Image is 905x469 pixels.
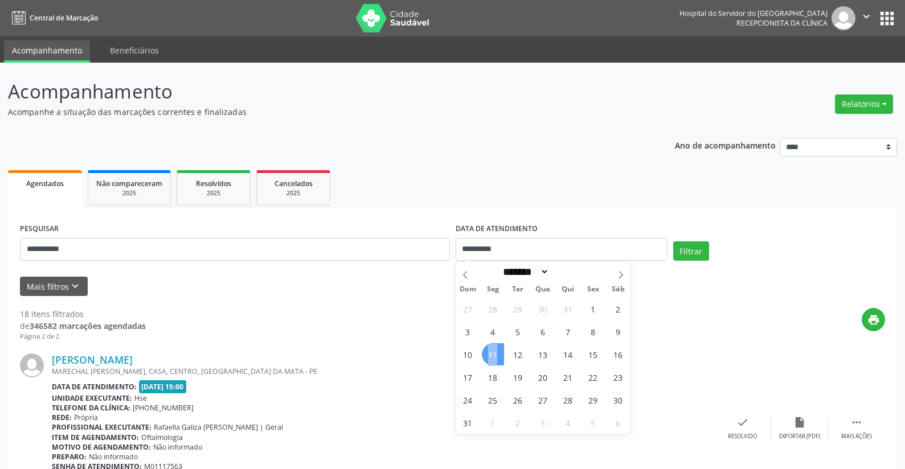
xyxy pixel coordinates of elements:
i:  [860,10,873,23]
b: Rede: [52,413,72,422]
b: Telefone da clínica: [52,403,130,413]
b: Data de atendimento: [52,382,137,392]
span: Agosto 28, 2025 [557,389,579,411]
span: Agosto 30, 2025 [607,389,629,411]
span: Agosto 4, 2025 [482,320,504,343]
p: Ano de acompanhamento [675,138,776,152]
span: Resolvidos [196,179,231,188]
div: 2025 [96,189,162,198]
span: Dom [456,286,481,293]
button: Relatórios [835,94,893,114]
a: [PERSON_NAME] [52,353,133,366]
div: 2025 [185,189,242,198]
span: Setembro 1, 2025 [482,412,504,434]
button: print [862,308,885,331]
b: Item de agendamento: [52,433,139,442]
div: Página 2 de 2 [20,332,146,342]
span: Agosto 13, 2025 [532,343,554,365]
span: Hse [134,393,147,403]
span: Central de Marcação [30,13,98,23]
label: DATA DE ATENDIMENTO [456,220,538,238]
b: Profissional executante: [52,422,151,432]
span: Agosto 12, 2025 [507,343,529,365]
b: Unidade executante: [52,393,132,403]
span: Setembro 5, 2025 [582,412,604,434]
span: Qua [530,286,555,293]
input: Year [549,266,587,278]
span: [DATE] 15:00 [139,380,187,393]
div: MARECHAL [PERSON_NAME], CASA, CENTRO, [GEOGRAPHIC_DATA] DA MATA - PE [52,367,714,376]
span: Julho 27, 2025 [457,298,479,320]
span: Agosto 10, 2025 [457,343,479,365]
i:  [850,416,863,429]
select: Month [499,266,550,278]
a: Acompanhamento [4,40,90,63]
img: img [20,353,44,377]
a: Central de Marcação [8,9,98,27]
i: check [736,416,749,429]
span: Julho 28, 2025 [482,298,504,320]
span: Julho 29, 2025 [507,298,529,320]
span: Não informado [89,452,138,462]
b: Motivo de agendamento: [52,442,151,452]
span: Não compareceram [96,179,162,188]
strong: 346582 marcações agendadas [30,320,146,331]
i: insert_drive_file [793,416,806,429]
span: Agosto 2, 2025 [607,298,629,320]
span: Agosto 21, 2025 [557,366,579,388]
span: Agosto 7, 2025 [557,320,579,343]
span: Julho 30, 2025 [532,298,554,320]
span: Seg [480,286,505,293]
span: Agosto 17, 2025 [457,366,479,388]
span: Agosto 23, 2025 [607,366,629,388]
span: Setembro 3, 2025 [532,412,554,434]
span: Oftalmologia [141,433,183,442]
div: de [20,320,146,332]
span: Agosto 11, 2025 [482,343,504,365]
div: Hospital do Servidor do [GEOGRAPHIC_DATA] [679,9,828,18]
span: Agosto 27, 2025 [532,389,554,411]
span: Rafaella Galiza [PERSON_NAME] | Geral [154,422,283,432]
span: Agosto 20, 2025 [532,366,554,388]
span: Julho 31, 2025 [557,298,579,320]
span: Agosto 31, 2025 [457,412,479,434]
span: Agosto 8, 2025 [582,320,604,343]
button:  [855,6,877,30]
span: Ter [505,286,530,293]
span: Agosto 3, 2025 [457,320,479,343]
span: Agosto 15, 2025 [582,343,604,365]
span: Agosto 19, 2025 [507,366,529,388]
span: Sáb [605,286,630,293]
div: Mais ações [841,433,872,441]
i: print [867,314,880,326]
span: Agosto 25, 2025 [482,389,504,411]
span: Agosto 14, 2025 [557,343,579,365]
label: PESQUISAR [20,220,59,238]
span: Agosto 5, 2025 [507,320,529,343]
span: Agosto 18, 2025 [482,366,504,388]
div: Resolvido [728,433,757,441]
span: Setembro 2, 2025 [507,412,529,434]
span: Qui [555,286,580,293]
span: Agosto 9, 2025 [607,320,629,343]
p: Acompanhamento [8,77,630,106]
span: Setembro 6, 2025 [607,412,629,434]
span: Não informado [153,442,202,452]
span: Sex [580,286,605,293]
div: 18 itens filtrados [20,308,146,320]
span: Própria [74,413,98,422]
i: keyboard_arrow_down [69,280,81,293]
span: Agosto 22, 2025 [582,366,604,388]
button: Filtrar [673,241,709,261]
span: Agosto 26, 2025 [507,389,529,411]
button: apps [877,9,897,28]
div: 2025 [265,189,322,198]
a: Beneficiários [102,40,167,60]
span: Recepcionista da clínica [736,18,828,28]
span: Cancelados [275,179,313,188]
span: [PHONE_NUMBER] [133,403,194,413]
span: Agosto 29, 2025 [582,389,604,411]
span: Agosto 16, 2025 [607,343,629,365]
img: img [832,6,855,30]
p: Acompanhe a situação das marcações correntes e finalizadas [8,106,630,118]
